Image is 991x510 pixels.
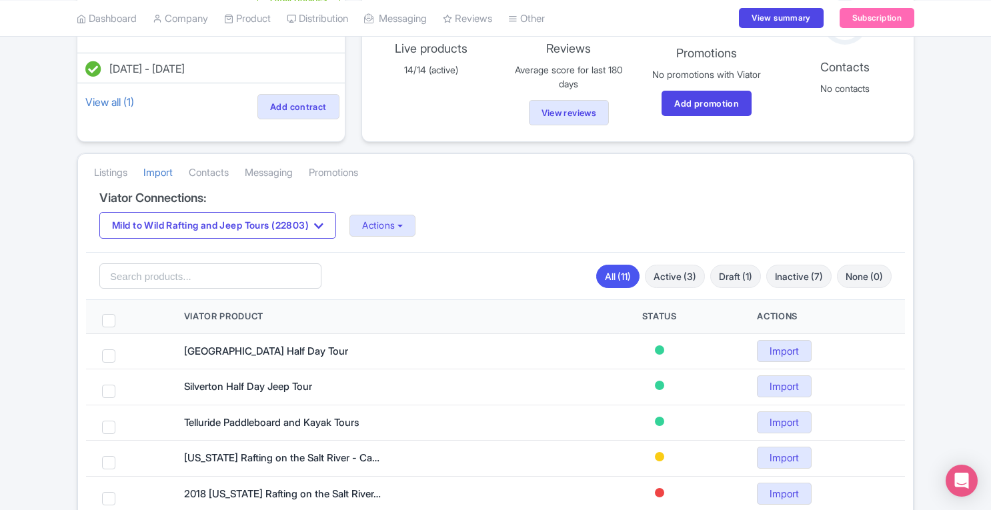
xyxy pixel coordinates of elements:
a: Contacts [189,155,229,191]
div: Open Intercom Messenger [946,465,978,497]
span: Draft [655,452,664,461]
span: Active [655,345,664,355]
p: 14/14 (active) [370,63,492,77]
a: Listings [94,155,127,191]
div: Silverton Half Day Jeep Tour [184,379,384,395]
a: Add contract [257,94,339,119]
span: Inactive [655,488,664,497]
a: Active (3) [645,265,705,288]
a: Import [757,340,812,362]
a: Messaging [245,155,293,191]
a: View all (1) [83,93,137,111]
span: [DATE] - [DATE] [109,62,185,75]
button: Mild to Wild Rafting and Jeep Tours (22803) [99,212,336,239]
p: Average score for last 180 days [508,63,630,91]
button: Actions [349,215,415,237]
div: 2018 Arizona Rafting on the Salt River- Full Day Rafting [184,487,384,502]
p: Reviews [508,39,630,57]
input: Search products... [99,263,321,289]
a: View summary [739,8,823,28]
p: No contacts [784,81,906,95]
span: Active [655,381,664,390]
th: Status [578,300,742,333]
a: Import [757,411,812,433]
a: Inactive (7) [766,265,832,288]
a: All (11) [596,265,640,288]
a: None (0) [837,265,892,288]
p: Contacts [784,58,906,76]
div: Telluride Paddleboard and Kayak Tours [184,415,384,431]
a: Draft (1) [710,265,761,288]
p: Live products [370,39,492,57]
div: Arches National Park Half Day Tour [184,344,384,359]
h4: Viator Connections: [99,191,892,205]
a: Subscription [840,8,914,28]
p: No promotions with Viator [646,67,768,81]
th: Viator Product [168,300,578,333]
span: Active [655,417,664,426]
a: Import [757,375,812,397]
div: Arizona Rafting on the Salt River - Campout Rafting Trip [184,451,384,466]
a: Add promotion [662,91,752,116]
a: Import [143,155,173,191]
a: View reviews [529,100,610,125]
a: Promotions [309,155,358,191]
p: Promotions [646,44,768,62]
th: Actions [741,300,905,333]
